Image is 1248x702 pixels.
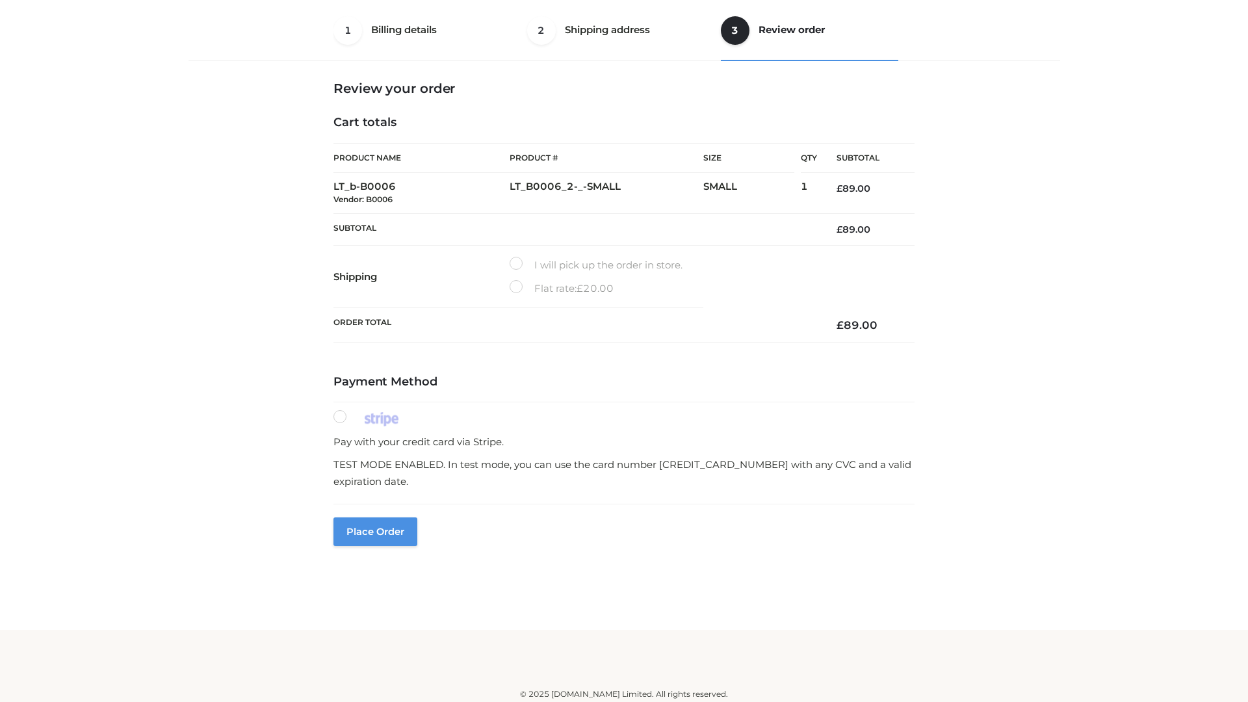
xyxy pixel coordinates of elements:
th: Product Name [333,143,510,173]
th: Shipping [333,246,510,308]
p: TEST MODE ENABLED. In test mode, you can use the card number [CREDIT_CARD_NUMBER] with any CVC an... [333,456,915,489]
bdi: 89.00 [837,224,870,235]
small: Vendor: B0006 [333,194,393,204]
h3: Review your order [333,81,915,96]
td: 1 [801,173,817,214]
bdi: 20.00 [577,282,614,294]
th: Qty [801,143,817,173]
h4: Cart totals [333,116,915,130]
h4: Payment Method [333,375,915,389]
button: Place order [333,517,417,546]
td: SMALL [703,173,801,214]
bdi: 89.00 [837,318,877,331]
span: £ [837,318,844,331]
th: Size [703,144,794,173]
th: Product # [510,143,703,173]
div: © 2025 [DOMAIN_NAME] Limited. All rights reserved. [193,688,1055,701]
th: Subtotal [333,213,817,245]
th: Order Total [333,308,817,343]
label: Flat rate: [510,280,614,297]
span: £ [837,183,842,194]
td: LT_B0006_2-_-SMALL [510,173,703,214]
label: I will pick up the order in store. [510,257,682,274]
bdi: 89.00 [837,183,870,194]
th: Subtotal [817,144,915,173]
span: £ [837,224,842,235]
p: Pay with your credit card via Stripe. [333,434,915,450]
td: LT_b-B0006 [333,173,510,214]
span: £ [577,282,583,294]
